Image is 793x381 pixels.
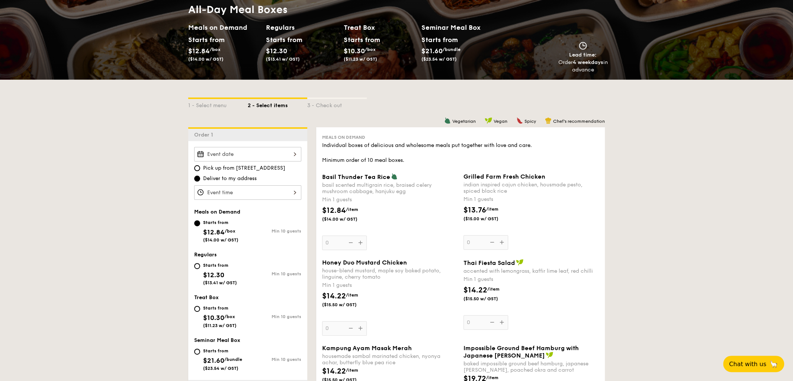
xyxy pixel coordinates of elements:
[463,286,487,295] span: $14.22
[558,59,608,74] div: Order in advance
[463,182,599,194] div: indian inspired cajun chicken, housmade pesto, spiced black rice
[203,262,237,268] div: Starts from
[322,345,412,352] span: Kampung Ayam Masak Merah
[194,176,200,182] input: Deliver to my address
[486,375,498,380] span: /item
[444,117,451,124] img: icon-vegetarian.fe4039eb.svg
[194,147,301,161] input: Event date
[248,228,301,234] div: Min 10 guests
[463,345,579,359] span: Impossible Ground Beef Hamburg with Japanese [PERSON_NAME]
[344,57,377,62] span: ($11.23 w/ GST)
[546,352,553,358] img: icon-vegan.f8ff3823.svg
[266,47,287,55] span: $12.30
[266,34,299,45] div: Starts from
[463,173,545,180] span: Grilled Farm Fresh Chicken
[266,22,338,33] h2: Regulars
[463,268,599,274] div: accented with lemongrass, kaffir lime leaf, red chilli
[188,47,210,55] span: $12.84
[194,165,200,171] input: Pick up from [STREET_ADDRESS]
[516,259,523,266] img: icon-vegan.f8ff3823.svg
[248,357,301,362] div: Min 10 guests
[322,367,346,376] span: $14.22
[494,119,507,124] span: Vegan
[421,22,499,33] h2: Seminar Meal Box
[203,164,285,172] span: Pick up from [STREET_ADDRESS]
[203,323,237,328] span: ($11.23 w/ GST)
[188,99,248,109] div: 1 - Select menu
[553,119,605,124] span: Chef's recommendation
[516,117,523,124] img: icon-spicy.37a8142b.svg
[203,366,238,371] span: ($23.54 w/ GST)
[344,34,377,45] div: Starts from
[344,22,415,33] h2: Treat Box
[248,99,307,109] div: 2 - Select items
[194,185,301,200] input: Event time
[463,296,514,302] span: ($15.50 w/ GST)
[194,263,200,269] input: Starts from$12.30($13.41 w/ GST)Min 10 guests
[203,356,224,365] span: $21.60
[463,259,515,266] span: Thai Fiesta Salad
[463,216,514,222] span: ($15.00 w/ GST)
[248,314,301,319] div: Min 10 guests
[486,206,498,212] span: /item
[322,282,457,289] div: Min 1 guests
[322,259,407,266] span: Honey Duo Mustard Chicken
[203,271,224,279] span: $12.30
[194,252,217,258] span: Regulars
[485,117,492,124] img: icon-vegan.f8ff3823.svg
[346,207,358,212] span: /item
[421,47,443,55] span: $21.60
[322,206,346,215] span: $12.84
[203,348,242,354] div: Starts from
[577,42,588,50] img: icon-clock.2db775ea.svg
[322,182,457,195] div: basil scented multigrain rice, braised celery mushroom cabbage, hanjuku egg
[346,292,358,298] span: /item
[322,135,365,140] span: Meals on Demand
[322,173,390,180] span: Basil Thunder Tea Rice
[452,119,476,124] span: Vegetarian
[224,314,235,319] span: /box
[248,271,301,276] div: Min 10 guests
[194,349,200,355] input: Starts from$21.60/bundle($23.54 w/ GST)Min 10 guests
[769,360,778,368] span: 🦙
[266,57,300,62] span: ($13.41 w/ GST)
[322,196,457,204] div: Min 1 guests
[210,47,221,52] span: /box
[487,286,500,292] span: /item
[224,357,242,362] span: /bundle
[188,57,224,62] span: ($14.00 w/ GST)
[194,337,240,343] span: Seminar Meal Box
[545,117,552,124] img: icon-chef-hat.a58ddaea.svg
[421,57,457,62] span: ($23.54 w/ GST)
[365,47,376,52] span: /box
[203,314,224,322] span: $10.30
[225,228,235,234] span: /box
[463,196,599,203] div: Min 1 guests
[194,294,219,301] span: Treat Box
[194,306,200,312] input: Starts from$10.30/box($11.23 w/ GST)Min 10 guests
[723,356,784,372] button: Chat with us🦙
[307,99,367,109] div: 3 - Check out
[344,47,365,55] span: $10.30
[194,209,240,215] span: Meals on Demand
[322,142,599,164] div: Individual boxes of delicious and wholesome meals put together with love and care. Minimum order ...
[203,305,237,311] div: Starts from
[463,206,486,215] span: $13.76
[443,47,460,52] span: /bundle
[729,361,766,368] span: Chat with us
[391,173,398,180] img: icon-vegetarian.fe4039eb.svg
[203,280,237,285] span: ($13.41 w/ GST)
[463,361,599,373] div: baked impossible ground beef hamburg, japanese [PERSON_NAME], poached okra and carrot
[463,276,599,283] div: Min 1 guests
[203,228,225,236] span: $12.84
[203,237,238,243] span: ($14.00 w/ GST)
[203,175,257,182] span: Deliver to my address
[573,59,603,65] strong: 4 weekdays
[188,3,499,16] h1: All-Day Meal Boxes
[188,22,260,33] h2: Meals on Demand
[194,132,216,138] span: Order 1
[346,368,358,373] span: /item
[524,119,536,124] span: Spicy
[322,292,346,301] span: $14.22
[322,302,373,308] span: ($15.50 w/ GST)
